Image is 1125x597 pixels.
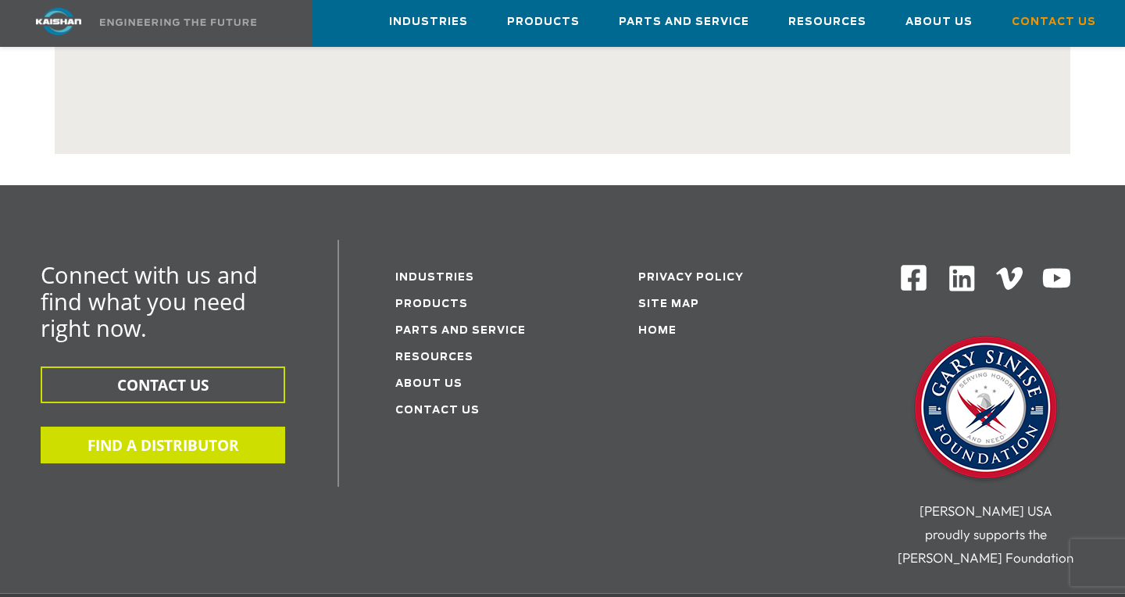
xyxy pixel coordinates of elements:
img: Facebook [899,263,928,292]
a: Privacy Policy [638,273,744,283]
a: Contact Us [395,406,480,416]
button: FIND A DISTRIBUTOR [41,427,285,463]
a: Parts and Service [619,1,749,43]
span: Connect with us and find what you need right now. [41,259,258,343]
a: About Us [395,379,462,389]
img: Vimeo [996,267,1023,290]
img: Youtube [1041,263,1072,294]
span: About Us [905,13,973,31]
span: Parts and Service [619,13,749,31]
a: About Us [905,1,973,43]
span: Contact Us [1012,13,1096,31]
a: Resources [395,352,473,363]
a: Resources [788,1,866,43]
span: Industries [389,13,468,31]
button: CONTACT US [41,366,285,403]
a: Industries [389,1,468,43]
a: Products [507,1,580,43]
a: Industries [395,273,474,283]
span: [PERSON_NAME] USA proudly supports the [PERSON_NAME] Foundation [898,502,1073,566]
a: Contact Us [1012,1,1096,43]
a: Home [638,326,677,336]
a: Products [395,299,468,309]
span: Resources [788,13,866,31]
img: Linkedin [947,263,977,294]
img: Gary Sinise Foundation [908,331,1064,488]
span: Products [507,13,580,31]
a: Site Map [638,299,699,309]
img: Engineering the future [100,19,256,26]
a: Parts and service [395,326,526,336]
